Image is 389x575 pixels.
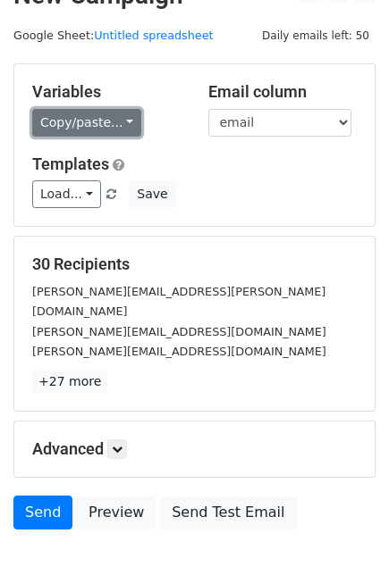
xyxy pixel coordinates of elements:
[256,29,376,42] a: Daily emails left: 50
[32,180,101,208] a: Load...
[256,26,376,46] span: Daily emails left: 50
[13,496,72,529] a: Send
[32,439,357,459] h5: Advanced
[300,489,389,575] iframe: Chat Widget
[32,109,141,137] a: Copy/paste...
[32,325,326,338] small: [PERSON_NAME][EMAIL_ADDRESS][DOMAIN_NAME]
[32,285,326,319] small: [PERSON_NAME][EMAIL_ADDRESS][PERSON_NAME][DOMAIN_NAME]
[208,82,358,102] h5: Email column
[94,29,213,42] a: Untitled spreadsheet
[77,496,156,529] a: Preview
[32,345,326,358] small: [PERSON_NAME][EMAIL_ADDRESS][DOMAIN_NAME]
[32,82,182,102] h5: Variables
[13,29,214,42] small: Google Sheet:
[32,154,109,173] a: Templates
[32,254,357,274] h5: 30 Recipients
[160,496,296,529] a: Send Test Email
[32,371,107,393] a: +27 more
[129,180,175,208] button: Save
